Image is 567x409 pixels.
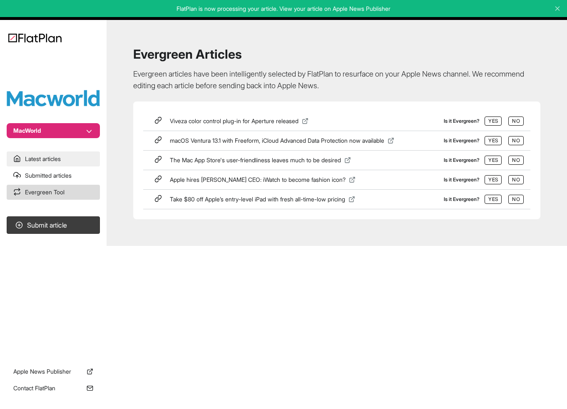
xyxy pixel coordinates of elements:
[7,151,100,166] a: Latest articles
[6,5,561,13] p: FlatPlan is now processing your article. View your article on Apple News Publisher
[170,176,346,183] span: Apple hires [PERSON_NAME] CEO: iWatch to become fashion icon?
[444,158,480,163] label: Is it Evergreen?
[444,138,480,143] label: Is it Evergreen?
[170,117,298,124] span: Viveza color control plug-in for Aperture released
[7,364,100,379] a: Apple News Publisher
[485,117,502,126] button: Yes
[485,156,502,165] button: Yes
[444,177,480,182] label: Is it Evergreen?
[444,197,480,202] label: Is it Evergreen?
[170,137,384,144] span: macOS Ventura 13.1 with Freeform, iCloud Advanced Data Protection now available
[7,185,100,200] a: Evergreen Tool
[7,123,100,138] button: MacWorld
[508,136,524,145] button: No
[133,68,540,92] p: Evergreen articles have been intelligently selected by FlatPlan to resurface on your Apple News c...
[508,195,524,204] button: No
[133,47,540,62] h1: Evergreen Articles
[8,33,62,42] img: Logo
[485,195,502,204] button: Yes
[170,156,341,164] span: The Mac App Store's user-friendliness leaves much to be desired
[508,156,524,165] button: No
[170,196,345,203] span: Take $80 off Apple’s entry-level iPad with fresh all-time-low pricing
[7,216,100,234] button: Submit article
[444,119,480,124] label: Is it Evergreen?
[508,117,524,126] button: No
[7,381,100,396] a: Contact FlatPlan
[7,168,100,183] a: Submitted articles
[508,175,524,184] button: No
[7,90,100,107] img: Publication Logo
[485,136,502,145] button: Yes
[485,175,502,184] button: Yes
